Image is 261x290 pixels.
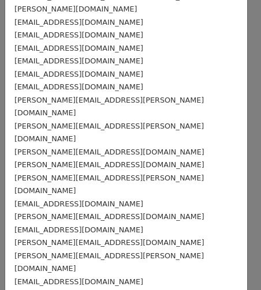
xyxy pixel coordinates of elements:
small: [PERSON_NAME][EMAIL_ADDRESS][PERSON_NAME][DOMAIN_NAME] [14,122,204,144]
small: [EMAIL_ADDRESS][DOMAIN_NAME] [14,31,143,39]
small: [EMAIL_ADDRESS][DOMAIN_NAME] [14,82,143,91]
small: [PERSON_NAME][EMAIL_ADDRESS][DOMAIN_NAME] [14,148,204,156]
small: [EMAIL_ADDRESS][DOMAIN_NAME] [14,277,143,286]
iframe: Chat Widget [203,235,261,290]
small: [EMAIL_ADDRESS][DOMAIN_NAME] [14,199,143,208]
small: [PERSON_NAME][EMAIL_ADDRESS][PERSON_NAME][DOMAIN_NAME] [14,251,204,273]
small: [EMAIL_ADDRESS][DOMAIN_NAME] [14,44,143,52]
small: [PERSON_NAME][EMAIL_ADDRESS][DOMAIN_NAME] [14,160,204,169]
small: [PERSON_NAME][EMAIL_ADDRESS][PERSON_NAME][DOMAIN_NAME] [14,96,204,118]
small: [EMAIL_ADDRESS][DOMAIN_NAME] [14,57,143,65]
small: [EMAIL_ADDRESS][DOMAIN_NAME] [14,18,143,27]
small: [PERSON_NAME][EMAIL_ADDRESS][DOMAIN_NAME] [14,212,204,221]
small: [EMAIL_ADDRESS][DOMAIN_NAME] [14,70,143,78]
small: [PERSON_NAME][EMAIL_ADDRESS][DOMAIN_NAME] [14,238,204,247]
small: [PERSON_NAME][EMAIL_ADDRESS][PERSON_NAME][DOMAIN_NAME] [14,174,204,195]
small: [EMAIL_ADDRESS][DOMAIN_NAME] [14,225,143,234]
